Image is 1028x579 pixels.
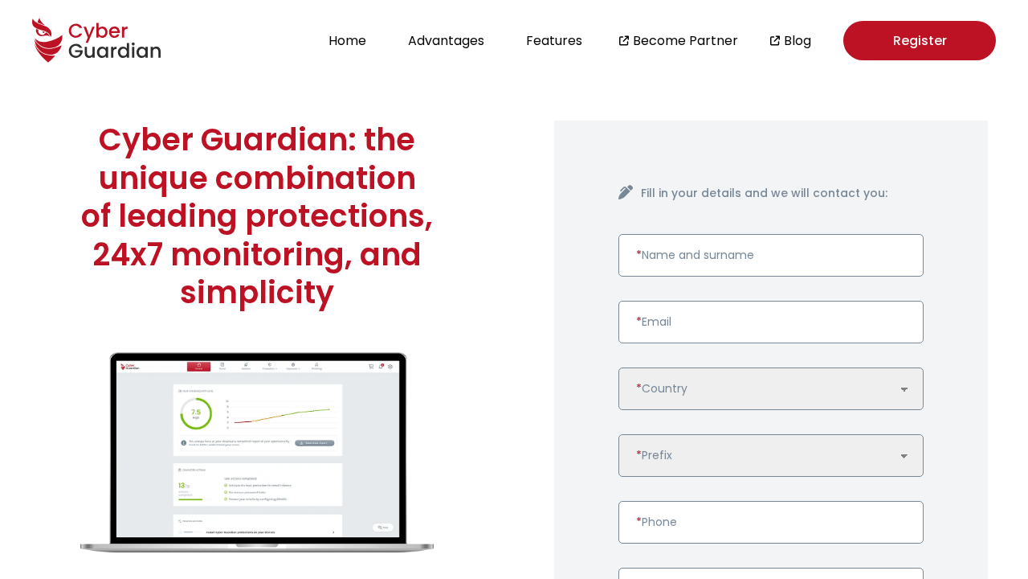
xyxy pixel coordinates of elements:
button: Features [521,30,587,51]
a: Blog [784,31,811,51]
a: Become Partner [633,31,738,51]
input: Enter a valid phone number. [618,501,924,544]
button: Home [324,30,371,51]
button: Advantages [403,30,489,51]
h4: Fill in your details and we will contact you: [641,185,924,202]
img: cyberguardian-home [80,352,434,553]
h1: Cyber Guardian: the unique combination of leading protections, 24x7 monitoring, and simplicity [80,121,434,312]
a: Register [843,21,996,60]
